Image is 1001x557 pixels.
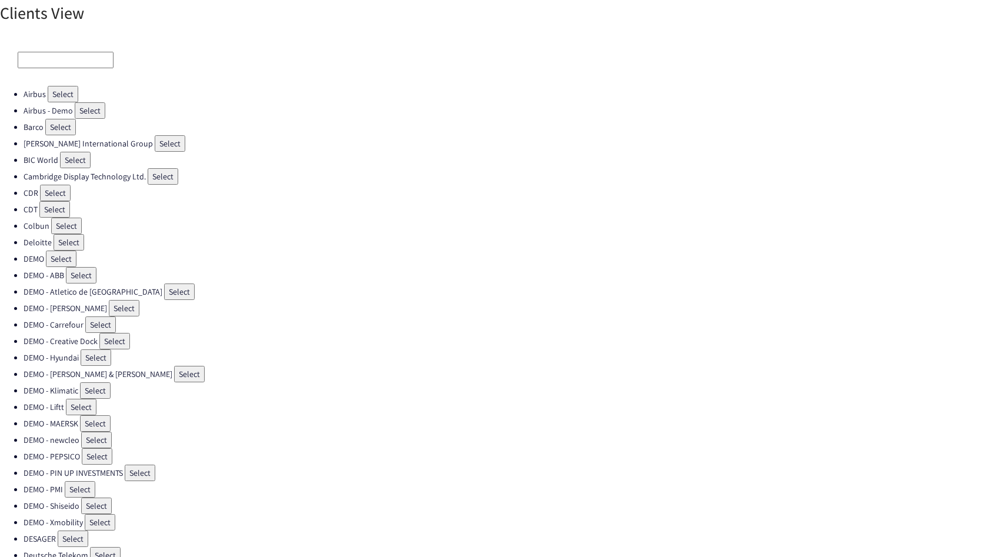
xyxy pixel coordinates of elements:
[24,283,1001,300] li: DEMO - Atletico de [GEOGRAPHIC_DATA]
[51,218,82,234] button: Select
[109,300,139,316] button: Select
[24,498,1001,514] li: DEMO - Shiseido
[24,448,1001,465] li: DEMO - PEPSICO
[24,152,1001,168] li: BIC World
[24,481,1001,498] li: DEMO - PMI
[24,218,1001,234] li: Colbun
[24,316,1001,333] li: DEMO - Carrefour
[24,415,1001,432] li: DEMO - MAERSK
[24,185,1001,201] li: CDR
[942,501,1001,557] div: Widget de chat
[24,168,1001,185] li: Cambridge Display Technology Ltd.
[24,382,1001,399] li: DEMO - Klimatic
[81,349,111,366] button: Select
[148,168,178,185] button: Select
[942,501,1001,557] iframe: Chat Widget
[45,119,76,135] button: Select
[24,432,1001,448] li: DEMO - newcleo
[54,234,84,251] button: Select
[58,531,88,547] button: Select
[24,366,1001,382] li: DEMO - [PERSON_NAME] & [PERSON_NAME]
[24,251,1001,267] li: DEMO
[164,283,195,300] button: Select
[24,300,1001,316] li: DEMO - [PERSON_NAME]
[75,102,105,119] button: Select
[155,135,185,152] button: Select
[24,531,1001,547] li: DESAGER
[46,251,76,267] button: Select
[24,234,1001,251] li: Deloitte
[24,349,1001,366] li: DEMO - Hyundai
[24,514,1001,531] li: DEMO - Xmobility
[24,102,1001,119] li: Airbus - Demo
[24,267,1001,283] li: DEMO - ABB
[125,465,155,481] button: Select
[85,514,115,531] button: Select
[174,366,205,382] button: Select
[66,399,96,415] button: Select
[66,267,96,283] button: Select
[80,415,111,432] button: Select
[60,152,91,168] button: Select
[24,333,1001,349] li: DEMO - Creative Dock
[24,119,1001,135] li: Barco
[99,333,130,349] button: Select
[65,481,95,498] button: Select
[24,135,1001,152] li: [PERSON_NAME] International Group
[81,498,112,514] button: Select
[48,86,78,102] button: Select
[40,185,71,201] button: Select
[24,201,1001,218] li: CDT
[85,316,116,333] button: Select
[82,448,112,465] button: Select
[24,86,1001,102] li: Airbus
[81,432,112,448] button: Select
[39,201,70,218] button: Select
[24,399,1001,415] li: DEMO - Liftt
[80,382,111,399] button: Select
[24,465,1001,481] li: DEMO - PIN UP INVESTMENTS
